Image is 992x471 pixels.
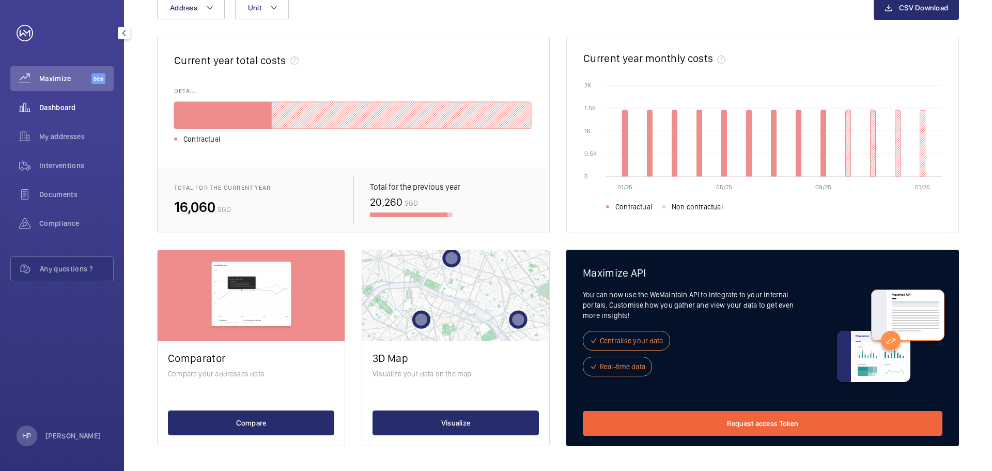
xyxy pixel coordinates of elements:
[39,102,114,113] span: Dashboard
[39,131,114,142] span: My addresses
[373,369,539,379] p: Visualize your data on the map
[174,87,533,95] h4: DETAIL
[899,4,948,12] span: CSV Download
[584,81,591,88] text: 2K
[215,205,231,214] span: SGD
[584,127,591,134] text: 1K
[91,73,105,84] span: Beta
[168,369,334,379] p: Compare your addresses data
[835,290,947,386] img: maximize-api-card.svg
[617,184,632,191] text: 01/25
[583,52,713,65] h2: Current year monthly costs
[40,264,113,274] span: Any questions ?
[248,4,261,12] span: Unit
[716,184,732,191] text: 05/25
[583,411,942,436] button: Request access Token
[615,202,652,212] span: Contractual
[583,290,799,321] p: You can now use the WeMaintain API to integrate to your internal portals. Customise how you gathe...
[373,352,539,364] h2: 3D Map
[815,184,831,191] text: 09/25
[600,336,663,346] span: Centralise your data
[168,352,334,364] h2: Comparator
[370,195,533,208] h6: 20,260
[402,199,419,207] span: SGD
[174,184,337,191] h4: Total for the current year
[583,266,942,279] h4: Maximize API
[170,4,197,12] span: Address
[39,189,114,200] span: Documents
[373,411,539,435] button: Visualize
[22,431,31,441] p: HP
[584,172,588,179] text: 0
[183,134,220,144] span: Contractual
[600,361,645,372] span: Real-time data
[174,87,533,144] wm-front-multi-stacked-single-bar-chart: Detail
[584,104,596,111] text: 1.5K
[39,73,91,84] span: Maximize
[39,218,114,229] span: Compliance
[45,431,101,441] p: [PERSON_NAME]
[174,197,337,217] h5: 16,060
[584,149,597,157] text: 0.5K
[915,184,930,191] text: 01/26
[168,411,334,435] button: Compare
[39,160,114,171] span: Interventions
[174,54,286,67] h2: Current year total costs
[672,202,723,212] span: Non contractual
[370,183,533,191] p: Total for the previous year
